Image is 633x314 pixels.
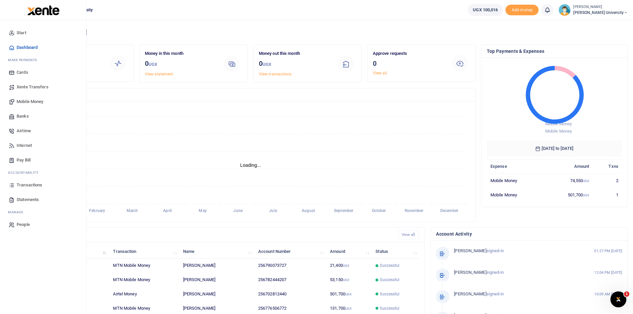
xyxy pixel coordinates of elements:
[380,305,399,311] span: Successful
[17,84,49,90] span: Xente Transfers
[544,188,593,202] td: 501,700
[109,259,179,273] td: MTN Mobile Money
[259,50,331,57] p: Money out this month
[145,58,217,69] h3: 0
[559,4,571,16] img: profile-user
[544,173,593,188] td: 74,550
[255,259,326,273] td: 256790073727
[179,273,255,287] td: [PERSON_NAME]
[17,69,28,76] span: Cards
[5,55,81,65] li: M
[373,50,445,57] p: Approve requests
[454,270,486,275] span: [PERSON_NAME]
[259,72,292,76] a: View transactions
[25,29,628,36] h4: Hello [PERSON_NAME]
[5,26,81,40] a: Start
[259,58,331,69] h3: 0
[145,50,217,57] p: Money in this month
[27,7,59,12] a: logo-small logo-large logo-large
[31,91,470,98] h4: Transactions Overview
[454,291,486,296] span: [PERSON_NAME]
[269,209,277,213] tspan: July
[326,244,372,259] th: Amount: activate to sort column ascending
[5,178,81,192] a: Transactions
[17,196,39,203] span: Statements
[487,48,622,55] h4: Top Payments & Expenses
[465,4,505,16] li: Wallet ballance
[179,287,255,301] td: [PERSON_NAME]
[343,278,349,282] small: UGX
[11,210,24,215] span: anage
[145,72,173,76] a: View statement
[544,159,593,173] th: Amount
[5,65,81,80] a: Cards
[5,109,81,124] a: Banks
[5,207,81,217] li: M
[372,244,419,259] th: Status: activate to sort column ascending
[326,287,372,301] td: 501,700
[5,153,81,167] a: Pay Bill
[487,188,544,202] td: Mobile Money
[302,209,315,213] tspan: August
[436,230,622,238] h4: Account Activity
[163,209,171,213] tspan: April
[440,209,459,213] tspan: December
[233,209,243,213] tspan: June
[149,62,157,67] small: UGX
[380,277,399,283] span: Successful
[5,138,81,153] a: Internet
[594,248,622,254] small: 01:27 PM [DATE]
[109,287,179,301] td: Airtel Money
[5,124,81,138] a: Airtime
[17,157,31,163] span: Pay Bill
[5,192,81,207] a: Statements
[372,209,386,213] tspan: October
[17,30,26,36] span: Start
[454,248,580,255] p: signed-in
[583,193,589,197] small: UGX
[179,244,255,259] th: Name: activate to sort column ascending
[454,291,580,298] p: signed-in
[405,209,424,213] tspan: November
[17,44,38,51] span: Dashboard
[5,217,81,232] a: People
[89,209,105,213] tspan: February
[13,170,38,175] span: countability
[559,4,628,16] a: profile-user [PERSON_NAME] [PERSON_NAME] University
[505,7,539,12] a: Add money
[594,291,622,297] small: 10:09 AM [DATE]
[31,231,393,239] h4: Recent Transactions
[594,270,622,275] small: 12:04 PM [DATE]
[5,167,81,178] li: Ac
[583,179,589,183] small: UGX
[17,182,42,188] span: Transactions
[199,209,206,213] tspan: May
[5,94,81,109] a: Mobile Money
[5,40,81,55] a: Dashboard
[17,113,29,120] span: Banks
[17,221,30,228] span: People
[11,57,37,62] span: ake Payments
[624,291,629,297] span: 1
[593,173,622,188] td: 2
[399,230,420,239] a: View all
[545,121,572,126] span: Mobile Money
[109,273,179,287] td: MTN Mobile Money
[610,291,626,307] iframe: Intercom live chat
[255,273,326,287] td: 256782444207
[593,159,622,173] th: Txns
[127,209,138,213] tspan: March
[334,209,354,213] tspan: September
[255,287,326,301] td: 256702812440
[343,264,349,267] small: UGX
[255,244,326,259] th: Account Number: activate to sort column ascending
[487,141,622,157] h6: [DATE] to [DATE]
[5,80,81,94] a: Xente Transfers
[573,10,628,16] span: [PERSON_NAME] University
[487,173,544,188] td: Mobile Money
[109,244,179,259] th: Transaction: activate to sort column ascending
[593,188,622,202] td: 1
[454,248,486,253] span: [PERSON_NAME]
[454,269,580,276] p: signed-in
[487,159,544,173] th: Expense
